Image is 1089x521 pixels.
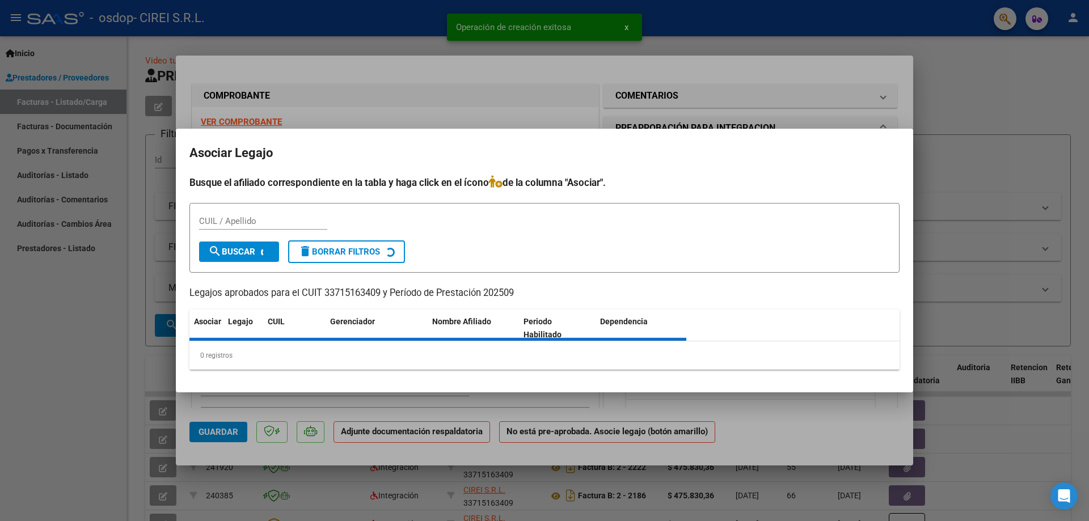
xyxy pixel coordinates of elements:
[298,244,312,258] mat-icon: delete
[519,310,596,347] datatable-header-cell: Periodo Habilitado
[208,244,222,258] mat-icon: search
[189,175,900,190] h4: Busque el afiliado correspondiente en la tabla y haga click en el ícono de la columna "Asociar".
[223,310,263,347] datatable-header-cell: Legajo
[288,240,405,263] button: Borrar Filtros
[208,247,255,257] span: Buscar
[298,247,380,257] span: Borrar Filtros
[428,310,519,347] datatable-header-cell: Nombre Afiliado
[199,242,279,262] button: Buscar
[189,286,900,300] p: Legajos aprobados para el CUIT 33715163409 y Período de Prestación 202509
[263,310,326,347] datatable-header-cell: CUIL
[189,341,900,370] div: 0 registros
[524,317,562,339] span: Periodo Habilitado
[1050,482,1078,510] div: Open Intercom Messenger
[189,142,900,164] h2: Asociar Legajo
[600,317,648,326] span: Dependencia
[189,310,223,347] datatable-header-cell: Asociar
[194,317,221,326] span: Asociar
[596,310,687,347] datatable-header-cell: Dependencia
[330,317,375,326] span: Gerenciador
[268,317,285,326] span: CUIL
[432,317,491,326] span: Nombre Afiliado
[326,310,428,347] datatable-header-cell: Gerenciador
[228,317,253,326] span: Legajo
